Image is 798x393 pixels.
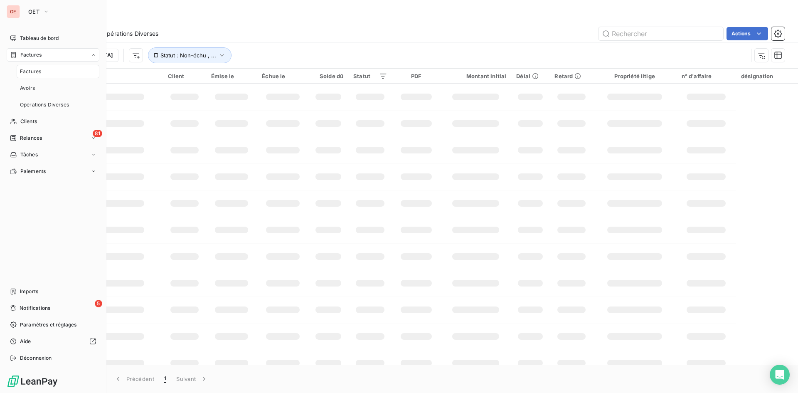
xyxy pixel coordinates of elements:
span: Opérations Diverses [20,101,69,109]
div: OE [7,5,20,18]
span: Imports [20,288,38,295]
div: désignation [741,73,793,79]
button: 1 [159,370,171,388]
span: Relances [20,134,42,142]
span: Aide [20,338,31,345]
span: Paramètres et réglages [20,321,76,329]
span: Tableau de bord [20,35,59,42]
a: Aide [7,335,99,348]
span: Factures [20,68,41,75]
div: Statut [353,73,387,79]
span: Opérations Diverses [102,30,158,38]
input: Rechercher [598,27,723,40]
div: Propriété litige [598,73,672,79]
span: Statut : Non-échu , ... [160,52,216,59]
span: Avoirs [20,84,35,92]
button: Précédent [109,370,159,388]
div: Émise le [211,73,252,79]
div: PDF [397,73,436,79]
button: Suivant [171,370,213,388]
div: Solde dû [313,73,343,79]
div: Client [168,73,201,79]
div: Open Intercom Messenger [770,365,790,385]
button: Statut : Non-échu , ... [148,47,232,63]
div: Montant initial [445,73,506,79]
span: Notifications [20,304,50,312]
div: Échue le [262,73,303,79]
span: Tâches [20,151,38,158]
div: n° d'affaire [682,73,731,79]
div: Délai [516,73,544,79]
span: 5 [95,300,102,307]
span: Déconnexion [20,354,52,362]
button: Actions [727,27,768,40]
span: 81 [93,130,102,137]
span: Clients [20,118,37,125]
span: 1 [164,375,166,383]
span: Factures [20,51,42,59]
span: Paiements [20,168,46,175]
div: Retard [554,73,588,79]
span: OET [28,8,39,15]
img: Logo LeanPay [7,375,58,388]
